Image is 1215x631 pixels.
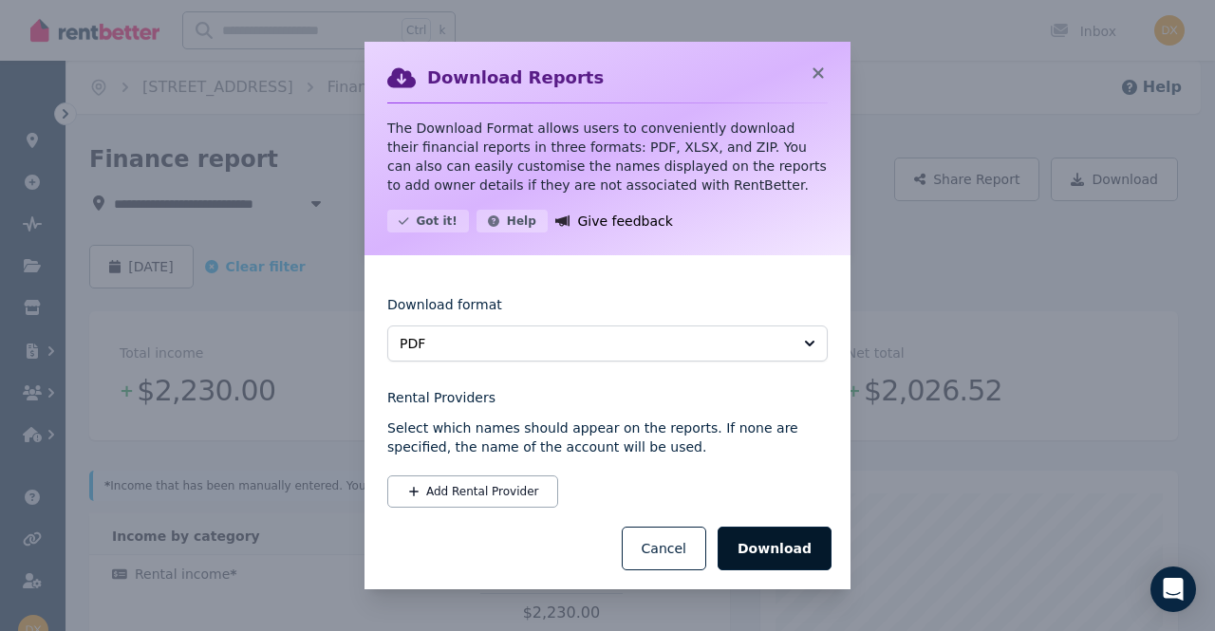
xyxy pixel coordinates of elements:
[1150,566,1196,612] div: Open Intercom Messenger
[477,210,548,232] button: Help
[387,418,828,456] p: Select which names should appear on the reports. If none are specified, the name of the account w...
[622,527,706,570] button: Cancel
[387,325,828,362] button: PDF
[400,334,789,353] span: PDF
[427,65,604,91] h2: Download Reports
[387,119,828,195] p: The Download Format allows users to conveniently download their financial reports in three format...
[718,527,832,570] button: Download
[555,210,673,232] a: Give feedback
[387,210,469,232] button: Got it!
[387,475,558,508] button: Add Rental Provider
[387,388,828,407] legend: Rental Providers
[387,295,502,325] label: Download format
